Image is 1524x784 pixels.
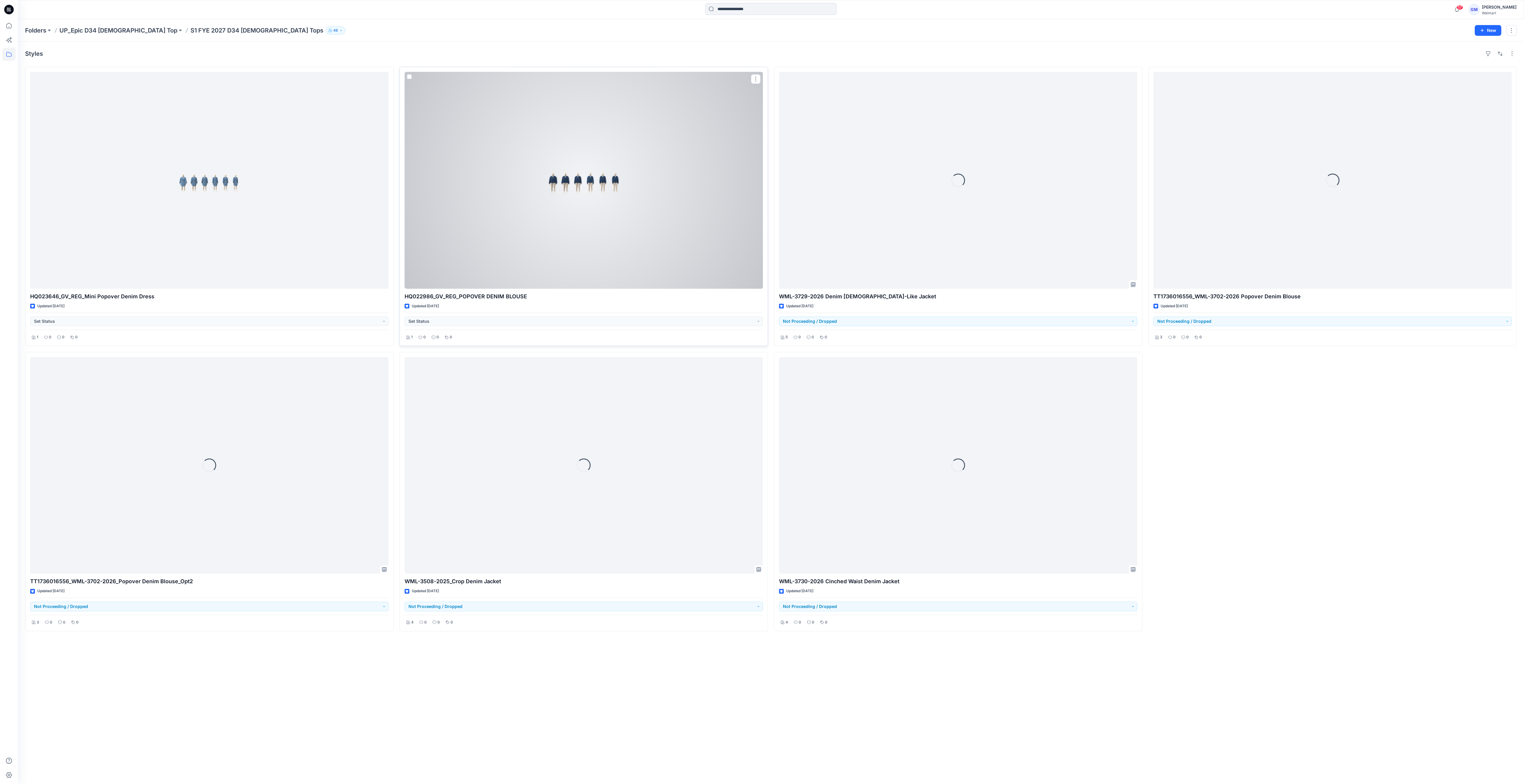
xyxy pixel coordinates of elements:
[799,619,801,626] p: 0
[411,334,413,340] p: 1
[76,619,79,626] p: 0
[412,303,439,309] p: Updated [DATE]
[779,292,1137,301] p: WML-3729-2026 Denim [DEMOGRAPHIC_DATA]-Like Jacket
[326,26,345,35] button: 46
[190,26,323,35] p: S1 FYE 2027 D34 [DEMOGRAPHIC_DATA] Tops
[37,588,64,594] p: Updated [DATE]
[812,619,814,626] p: 0
[812,334,814,340] p: 0
[825,334,827,340] p: 0
[25,26,46,35] a: Folders
[1469,4,1480,15] div: GM
[450,334,452,340] p: 0
[59,26,177,35] a: UP_Epic D34 [DEMOGRAPHIC_DATA] Top
[37,334,38,340] p: 1
[25,50,43,57] h4: Styles
[62,334,64,340] p: 0
[37,619,39,626] p: 3
[405,72,763,289] a: HQ022986_GV_REG_POPOVER DENIM BLOUSE
[1173,334,1176,340] p: 0
[412,588,439,594] p: Updated [DATE]
[437,334,439,340] p: 0
[75,334,78,340] p: 0
[1186,334,1189,340] p: 0
[786,303,813,309] p: Updated [DATE]
[779,577,1137,586] p: WML-3730-2026 Cinched Waist Denim Jacket
[1457,5,1463,10] span: 57
[451,619,453,626] p: 0
[1160,334,1162,340] p: 3
[1153,292,1512,301] p: TT1736016556_WML-3702-2026 Popover Denim Blouse
[786,334,788,340] p: 5
[49,334,51,340] p: 0
[424,619,427,626] p: 0
[411,619,414,626] p: 4
[786,619,788,626] p: 4
[423,334,426,340] p: 0
[1475,25,1501,36] button: New
[437,619,440,626] p: 0
[405,292,763,301] p: HQ022986_GV_REG_POPOVER DENIM BLOUSE
[50,619,52,626] p: 0
[786,588,813,594] p: Updated [DATE]
[37,303,64,309] p: Updated [DATE]
[30,292,388,301] p: HQ023646_GV_REG_Mini Popover Denim Dress
[63,619,65,626] p: 0
[1199,334,1202,340] p: 0
[30,72,388,289] a: HQ023646_GV_REG_Mini Popover Denim Dress
[825,619,827,626] p: 0
[333,27,338,34] p: 46
[798,334,801,340] p: 0
[30,577,388,586] p: TT1736016556_WML-3702-2026_Popover Denim Blouse_Opt2
[1482,11,1517,15] div: Walmart
[1482,4,1517,11] div: [PERSON_NAME]
[1161,303,1188,309] p: Updated [DATE]
[405,577,763,586] p: WML-3508-2025_Crop Denim Jacket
